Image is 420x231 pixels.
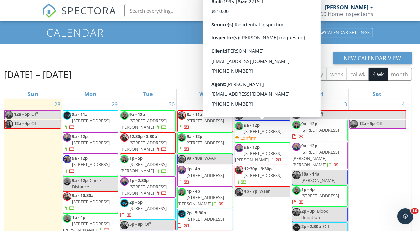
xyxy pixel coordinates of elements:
[72,111,88,117] span: 8a - 11a
[235,121,290,143] a: 9a - 12p [STREET_ADDRESS] Confirm
[120,118,167,130] span: [STREET_ADDRESS][PERSON_NAME]
[4,68,72,81] h2: [DATE] – [DATE]
[120,140,167,152] span: [STREET_ADDRESS][PERSON_NAME]
[256,89,269,99] a: Thursday
[120,133,129,142] img: brit.jpeg
[359,120,375,128] span: 12a - 5p
[240,135,257,141] div: Confirm
[310,68,327,81] button: day
[301,121,317,127] span: 9a - 12p
[301,186,315,192] span: 1p - 4p
[244,128,282,134] span: [STREET_ADDRESS]
[292,143,301,151] img: todd__grey_background__360.jpg
[145,221,151,227] span: Off
[26,89,40,99] a: Sunday
[63,111,71,120] img: 360_logo_color.png
[14,120,30,128] span: 12a - 4p
[178,133,224,152] a: 9a - 12p [STREET_ADDRESS]
[63,191,118,213] a: 9a - 10:30a [STREET_ADDRESS]
[120,110,176,132] a: 9a - 12p [STREET_ADDRESS][PERSON_NAME]
[129,177,149,183] span: 1p - 2:30p
[31,120,38,126] span: Off
[129,111,145,117] span: 9a - 12p
[372,89,383,99] a: Saturday
[369,68,388,81] button: 4 wk
[178,111,186,120] img: brit.jpeg
[72,177,88,183] span: 9a - 12p
[295,68,310,81] button: list
[120,111,167,130] a: 9a - 12p [STREET_ADDRESS][PERSON_NAME]
[187,172,224,178] span: [STREET_ADDRESS]
[187,188,200,194] span: 1p - 4p
[232,68,257,81] button: [DATE]
[46,27,374,38] h1: Calendar
[177,209,233,230] a: 2p - 5:30p [STREET_ADDRESS]
[129,199,143,205] span: 2p - 5p
[178,133,186,142] img: 2.png
[323,223,329,229] span: Off
[235,135,257,141] a: Confirm
[301,223,321,229] span: 2p - 2:30p
[235,166,243,174] img: brit.jpeg
[120,155,167,174] a: 1p - 5p [STREET_ADDRESS][PERSON_NAME]
[110,99,119,110] a: Go to September 29, 2025
[244,188,258,194] span: 4p - 7p
[292,185,348,207] a: 1p - 4p [STREET_ADDRESS]
[83,89,98,99] a: Monday
[187,166,200,172] span: 1p - 4p
[327,68,347,81] button: week
[120,199,167,218] a: 2p - 5p [STREET_ADDRESS]
[397,208,413,224] iframe: Intercom live chat
[187,111,202,117] span: 8a - 11a
[301,143,317,149] span: 9a - 12p
[120,221,129,229] img: brit.jpeg
[317,111,323,117] span: Off
[301,111,316,119] span: 9a - 5p
[129,205,167,211] span: [STREET_ADDRESS]
[31,111,38,117] span: Off
[177,132,233,154] a: 9a - 12p [STREET_ADDRESS]
[120,176,176,198] a: 1p - 2:30p [STREET_ADDRESS][PERSON_NAME]
[376,120,383,126] span: Off
[244,122,260,128] span: 9a - 12p
[72,133,88,139] span: 9a - 12p
[72,140,110,146] span: [STREET_ADDRESS]
[301,171,320,177] span: 10a - 11a
[411,208,419,214] span: 10
[120,154,176,176] a: 1p - 5p [STREET_ADDRESS][PERSON_NAME]
[63,133,71,142] img: todd__grey_background__360.jpg
[42,9,116,23] a: SPECTORA
[235,144,282,163] a: 9a - 12p [STREET_ADDRESS][PERSON_NAME]
[235,166,282,185] a: 12:30p - 3:30p [STREET_ADDRESS]
[228,99,234,110] a: Go to October 1, 2025
[72,155,88,161] span: 9a - 12p
[235,143,290,165] a: 9a - 12p [STREET_ADDRESS][PERSON_NAME]
[292,149,339,168] span: [STREET_ADDRESS][PERSON_NAME][PERSON_NAME]
[63,192,110,211] a: 9a - 10:30a [STREET_ADDRESS]
[244,166,272,172] span: 12:30p - 3:30p
[301,127,339,133] span: [STREET_ADDRESS]
[63,192,71,201] img: brit.jpeg
[72,161,110,167] span: [STREET_ADDRESS]
[120,184,167,196] span: [STREET_ADDRESS][PERSON_NAME]
[235,165,290,187] a: 12:30p - 3:30p [STREET_ADDRESS]
[120,132,176,154] a: 12:30p - 3:30p [STREET_ADDRESS][PERSON_NAME]
[244,111,268,117] span: 12a - 11:59p
[301,208,329,220] span: Blood donation
[292,111,301,119] img: brit.jpeg
[63,110,118,132] a: 8a - 11a [STREET_ADDRESS]
[53,99,62,110] a: Go to September 28, 2025
[177,187,233,209] a: 1p - 4p [STREET_ADDRESS][PERSON_NAME]
[244,172,282,178] span: [STREET_ADDRESS]
[187,155,202,161] span: 9a - 10a
[63,155,71,163] img: self_picture.jpg
[315,89,325,99] a: Friday
[198,89,212,99] a: Wednesday
[72,177,102,190] span: Check Distance
[177,165,233,187] a: 1p - 4p [STREET_ADDRESS]
[235,122,243,130] img: 2.png
[301,177,335,183] span: [PERSON_NAME]
[14,111,30,119] span: 12a - 5p
[400,99,406,110] a: Go to October 4, 2025
[318,27,374,38] a: Calendar Settings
